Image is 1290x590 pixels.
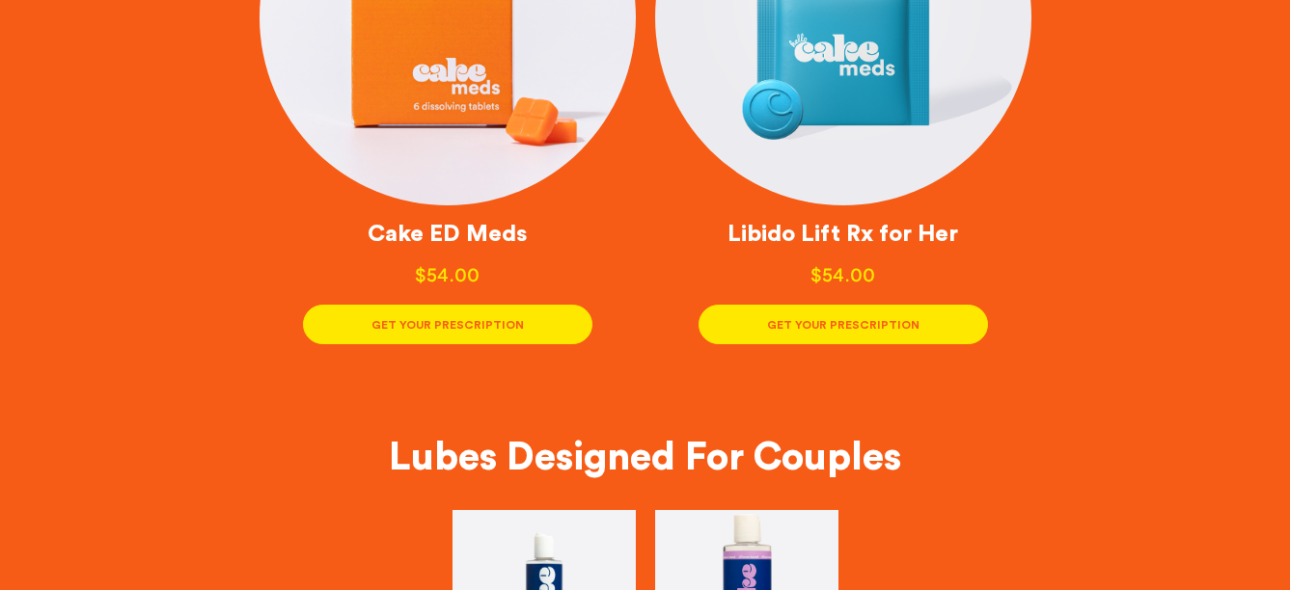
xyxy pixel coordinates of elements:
button: GET YOUR PRESCRIPTION [699,305,988,344]
div: $54.00 [260,264,636,301]
a: Cake ED Meds [260,221,636,264]
div: $54.00 [655,264,1031,301]
a: Libido Lift Rx for Her [655,221,1031,264]
button: GET YOUR PRESCRIPTION [303,305,592,344]
div: Lubes Designed For Couples [123,435,1168,481]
